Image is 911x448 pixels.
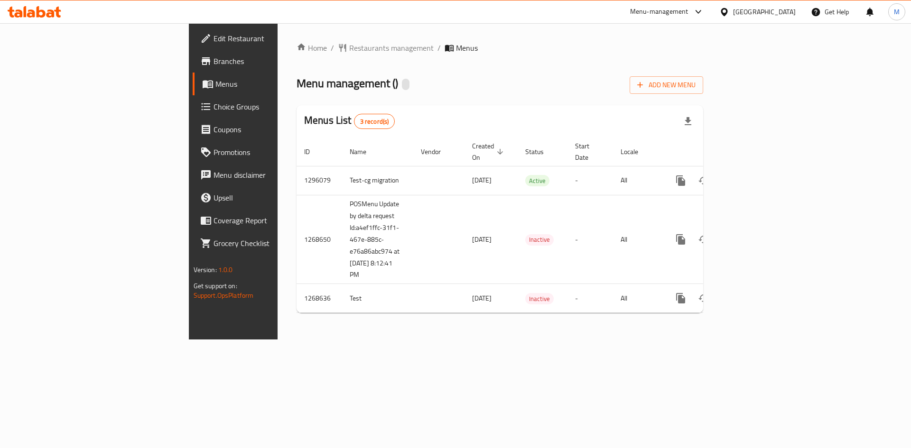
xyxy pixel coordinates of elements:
div: Inactive [525,234,554,246]
button: Change Status [692,169,715,192]
span: Name [350,146,379,157]
span: Active [525,175,549,186]
button: Change Status [692,228,715,251]
td: Test-cg migration [342,166,413,195]
button: more [669,228,692,251]
span: [DATE] [472,174,492,186]
span: [DATE] [472,292,492,304]
span: 1.0.0 [218,264,233,276]
button: Change Status [692,287,715,310]
span: Menus [456,42,478,54]
li: / [437,42,441,54]
a: Branches [193,50,341,73]
span: Start Date [575,140,602,163]
button: more [669,169,692,192]
span: 3 record(s) [354,117,395,126]
span: Grocery Checklist [214,238,334,249]
span: Inactive [525,234,554,245]
td: POSMenu Update by delta request Id:a4ef1ffc-31f1-467e-885c-e76a86abc974 at [DATE] 8:12:41 PM [342,195,413,284]
td: - [567,166,613,195]
span: Menu disclaimer [214,169,334,181]
span: Promotions [214,146,334,158]
td: All [613,166,662,195]
span: Inactive [525,293,554,304]
a: Coupons [193,118,341,141]
th: Actions [662,137,768,166]
div: Menu-management [630,6,688,18]
a: Coverage Report [193,209,341,232]
span: Edit Restaurant [214,33,334,44]
button: more [669,287,692,310]
td: Test [342,284,413,313]
span: M [894,7,900,17]
span: ID [304,146,322,157]
a: Choice Groups [193,95,341,118]
span: Menus [215,78,334,90]
button: Add New Menu [630,76,703,94]
span: Locale [621,146,651,157]
div: Inactive [525,293,554,304]
a: Upsell [193,186,341,209]
span: Restaurants management [349,42,434,54]
a: Menu disclaimer [193,164,341,186]
table: enhanced table [297,137,768,313]
span: Menu management ( ) [297,73,398,94]
span: [DATE] [472,233,492,246]
a: Grocery Checklist [193,232,341,255]
a: Support.OpsPlatform [194,289,254,302]
span: Coverage Report [214,215,334,226]
span: Branches [214,55,334,67]
span: Vendor [421,146,453,157]
td: - [567,195,613,284]
td: - [567,284,613,313]
span: Created On [472,140,506,163]
nav: breadcrumb [297,42,703,54]
td: All [613,195,662,284]
a: Menus [193,73,341,95]
span: Coupons [214,124,334,135]
span: Version: [194,264,217,276]
span: Choice Groups [214,101,334,112]
div: Export file [677,110,699,133]
a: Edit Restaurant [193,27,341,50]
td: All [613,284,662,313]
a: Restaurants management [338,42,434,54]
div: Total records count [354,114,395,129]
span: Status [525,146,556,157]
span: Upsell [214,192,334,203]
span: Get support on: [194,280,237,292]
div: [GEOGRAPHIC_DATA] [733,7,796,17]
a: Promotions [193,141,341,164]
span: Add New Menu [637,79,696,91]
h2: Menus List [304,113,395,129]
